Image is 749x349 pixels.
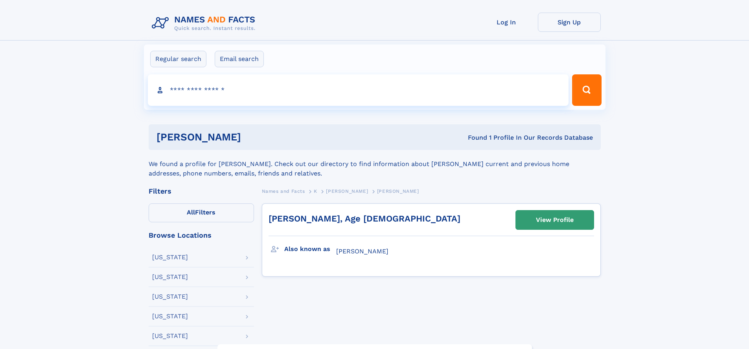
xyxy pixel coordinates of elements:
div: We found a profile for [PERSON_NAME]. Check out our directory to find information about [PERSON_N... [149,150,601,178]
div: Found 1 Profile In Our Records Database [354,133,593,142]
a: [PERSON_NAME] [326,186,368,196]
a: View Profile [516,211,594,229]
div: [US_STATE] [152,254,188,260]
div: Filters [149,188,254,195]
a: [PERSON_NAME], Age [DEMOGRAPHIC_DATA] [269,214,460,223]
img: Logo Names and Facts [149,13,262,34]
div: [US_STATE] [152,294,188,300]
button: Search Button [572,74,601,106]
span: K [314,188,317,194]
div: [US_STATE] [152,274,188,280]
span: All [187,209,195,216]
span: [PERSON_NAME] [377,188,419,194]
div: [US_STATE] [152,313,188,319]
div: View Profile [536,211,574,229]
div: Browse Locations [149,232,254,239]
h1: [PERSON_NAME] [156,132,355,142]
input: search input [148,74,569,106]
a: K [314,186,317,196]
a: Sign Up [538,13,601,32]
h3: Also known as [284,242,336,256]
label: Regular search [150,51,206,67]
a: Log In [475,13,538,32]
a: Names and Facts [262,186,305,196]
span: [PERSON_NAME] [326,188,368,194]
span: [PERSON_NAME] [336,247,388,255]
div: [US_STATE] [152,333,188,339]
label: Email search [215,51,264,67]
label: Filters [149,203,254,222]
